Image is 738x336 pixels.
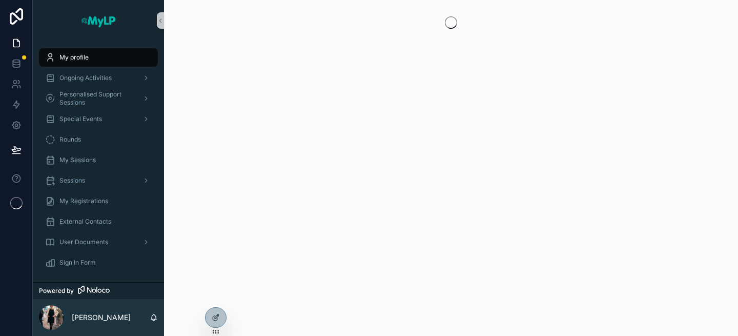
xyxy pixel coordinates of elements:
span: My Registrations [59,197,108,205]
span: Sign In Form [59,259,96,267]
a: Rounds [39,130,158,149]
img: App logo [80,12,116,29]
a: My profile [39,48,158,67]
span: Powered by [39,287,74,295]
a: My Sessions [39,151,158,169]
span: Sessions [59,176,85,185]
a: Special Events [39,110,158,128]
p: [PERSON_NAME] [72,312,131,323]
span: Special Events [59,115,102,123]
span: Personalised Support Sessions [59,90,134,107]
span: User Documents [59,238,108,246]
a: Sign In Form [39,253,158,272]
span: My Sessions [59,156,96,164]
a: Ongoing Activities [39,69,158,87]
span: Ongoing Activities [59,74,112,82]
a: Personalised Support Sessions [39,89,158,108]
a: Powered by [33,282,164,299]
a: Sessions [39,171,158,190]
span: Rounds [59,135,81,144]
a: My Registrations [39,192,158,210]
a: External Contacts [39,212,158,231]
span: External Contacts [59,218,111,226]
div: scrollable content [33,41,164,282]
span: My profile [59,53,89,62]
a: User Documents [39,233,158,251]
